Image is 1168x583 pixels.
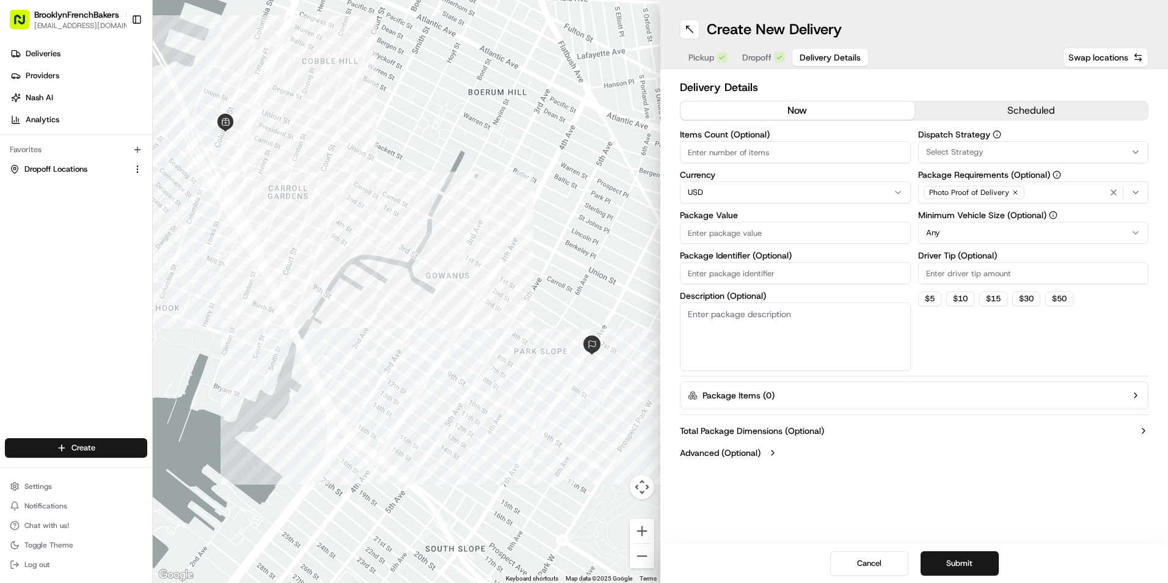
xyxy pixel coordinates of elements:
label: Total Package Dimensions (Optional) [680,425,824,437]
div: Past conversations [12,159,82,169]
span: [DATE] [110,222,135,232]
button: Chat with us! [5,517,147,534]
button: BrooklynFrenchBakers[EMAIL_ADDRESS][DOMAIN_NAME] [5,5,126,34]
button: Minimum Vehicle Size (Optional) [1049,211,1057,219]
span: Toggle Theme [24,540,73,550]
img: Nelly AZAMBRE [12,178,32,197]
p: Welcome 👋 [12,49,222,68]
div: 📗 [12,274,22,284]
a: Analytics [5,110,152,130]
button: Settings [5,478,147,495]
span: Select Strategy [926,147,984,158]
a: Dropoff Locations [10,164,128,175]
input: Enter package identifier [680,262,911,284]
label: Description (Optional) [680,291,911,300]
span: Knowledge Base [24,273,93,285]
label: Package Identifier (Optional) [680,251,911,260]
button: Submit [921,551,999,576]
button: Create [5,438,147,458]
button: scheduled [914,101,1148,120]
input: Enter driver tip amount [918,262,1149,284]
label: Package Requirements (Optional) [918,170,1149,179]
img: 1736555255976-a54dd68f-1ca7-489b-9aae-adbdc363a1c4 [24,223,34,233]
button: $15 [979,291,1007,306]
span: • [101,189,106,199]
div: We're available if you need us! [55,129,168,139]
input: Clear [32,79,202,92]
button: BrooklynFrenchBakers [34,9,119,21]
label: Currency [680,170,911,179]
label: Package Value [680,211,911,219]
span: Klarizel Pensader [38,222,101,232]
label: Package Items ( 0 ) [703,389,775,402]
button: $30 [1012,291,1040,306]
button: [EMAIL_ADDRESS][DOMAIN_NAME] [34,21,133,31]
label: Driver Tip (Optional) [918,251,1149,260]
a: 📗Knowledge Base [7,268,98,290]
img: 1724597045416-56b7ee45-8013-43a0-a6f9-03cb97ddad50 [26,117,48,139]
button: Map camera controls [630,475,654,499]
input: Enter package value [680,222,911,244]
button: $10 [946,291,974,306]
a: Powered byPylon [86,302,148,312]
button: Zoom out [630,544,654,568]
label: Dispatch Strategy [918,130,1149,139]
button: Select Strategy [918,141,1149,163]
span: Dropoff Locations [24,164,87,175]
label: Items Count (Optional) [680,130,911,139]
img: Nash [12,12,37,37]
a: Providers [5,66,152,86]
a: Nash AI [5,88,152,108]
a: Terms (opens in new tab) [640,575,657,582]
span: • [103,222,108,232]
button: Start new chat [208,120,222,135]
span: Create [71,442,95,453]
input: Enter number of items [680,141,911,163]
span: [DATE] [108,189,133,199]
img: Google [156,567,196,583]
button: $5 [918,291,941,306]
span: Notifications [24,501,67,511]
label: Advanced (Optional) [680,447,761,459]
button: Toggle Theme [5,537,147,554]
button: Cancel [830,551,908,576]
span: Chat with us! [24,521,69,530]
img: 1736555255976-a54dd68f-1ca7-489b-9aae-adbdc363a1c4 [12,117,34,139]
span: [PERSON_NAME] [38,189,99,199]
span: Settings [24,482,52,491]
button: Keyboard shortcuts [506,574,558,583]
div: Start new chat [55,117,200,129]
span: Analytics [26,114,59,125]
label: Minimum Vehicle Size (Optional) [918,211,1149,219]
h2: Delivery Details [680,79,1148,96]
button: $50 [1045,291,1073,306]
span: Map data ©2025 Google [566,575,632,582]
span: Photo Proof of Delivery [929,188,1009,197]
img: Klarizel Pensader [12,211,32,230]
button: now [681,101,914,120]
button: Package Requirements (Optional) [1053,170,1061,179]
button: Advanced (Optional) [680,447,1148,459]
span: Swap locations [1068,51,1128,64]
span: Dropoff [742,51,772,64]
button: Notifications [5,497,147,515]
div: Favorites [5,140,147,159]
span: Providers [26,70,59,81]
button: See all [189,156,222,171]
a: Open this area in Google Maps (opens a new window) [156,567,196,583]
button: Swap locations [1063,48,1148,67]
h1: Create New Delivery [707,20,842,39]
a: Deliveries [5,44,152,64]
a: 💻API Documentation [98,268,201,290]
span: Deliveries [26,48,60,59]
button: Dispatch Strategy [993,130,1001,139]
span: Nash AI [26,92,53,103]
span: Pylon [122,303,148,312]
span: Delivery Details [800,51,861,64]
button: Log out [5,556,147,573]
button: Dropoff Locations [5,159,147,179]
button: Photo Proof of Delivery [918,182,1149,204]
span: Pickup [688,51,714,64]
